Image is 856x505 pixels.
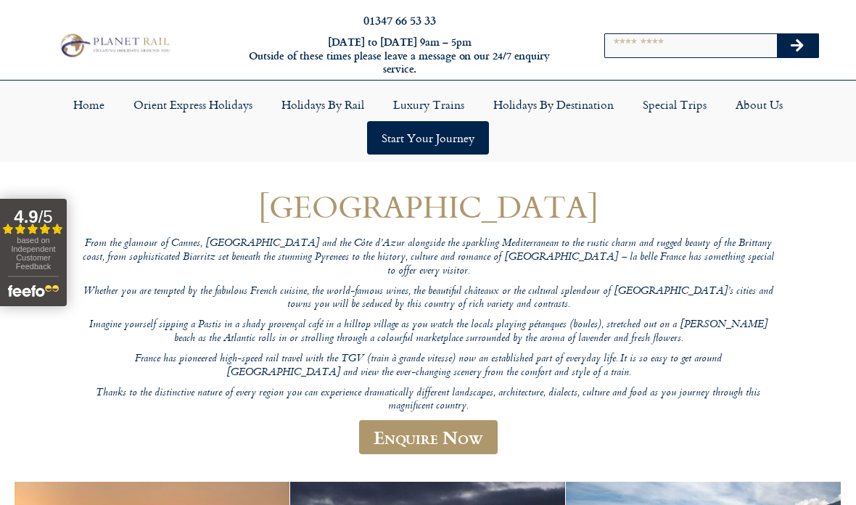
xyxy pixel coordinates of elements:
[267,88,379,121] a: Holidays by Rail
[777,34,819,57] button: Search
[80,319,776,345] p: Imagine yourself sipping a Pastis in a shady provençal café in a hilltop village as you watch the...
[232,36,567,76] h6: [DATE] to [DATE] 9am – 5pm Outside of these times please leave a message on our 24/7 enquiry serv...
[80,387,776,414] p: Thanks to the distinctive nature of every region you can experience dramatically different landsc...
[479,88,628,121] a: Holidays by Destination
[119,88,267,121] a: Orient Express Holidays
[721,88,797,121] a: About Us
[80,285,776,312] p: Whether you are tempted by the fabulous French cuisine, the world-famous wines, the beautiful châ...
[367,121,489,155] a: Start your Journey
[359,420,498,454] a: Enquire Now
[56,31,172,59] img: Planet Rail Train Holidays Logo
[59,88,119,121] a: Home
[379,88,479,121] a: Luxury Trains
[363,12,436,28] a: 01347 66 53 33
[80,237,776,278] p: From the glamour of Cannes, [GEOGRAPHIC_DATA] and the Côte d’Azur alongside the sparkling Mediter...
[7,88,849,155] nav: Menu
[80,189,776,223] h1: [GEOGRAPHIC_DATA]
[80,353,776,379] p: France has pioneered high-speed rail travel with the TGV (train à grande vitesse) now an establis...
[628,88,721,121] a: Special Trips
